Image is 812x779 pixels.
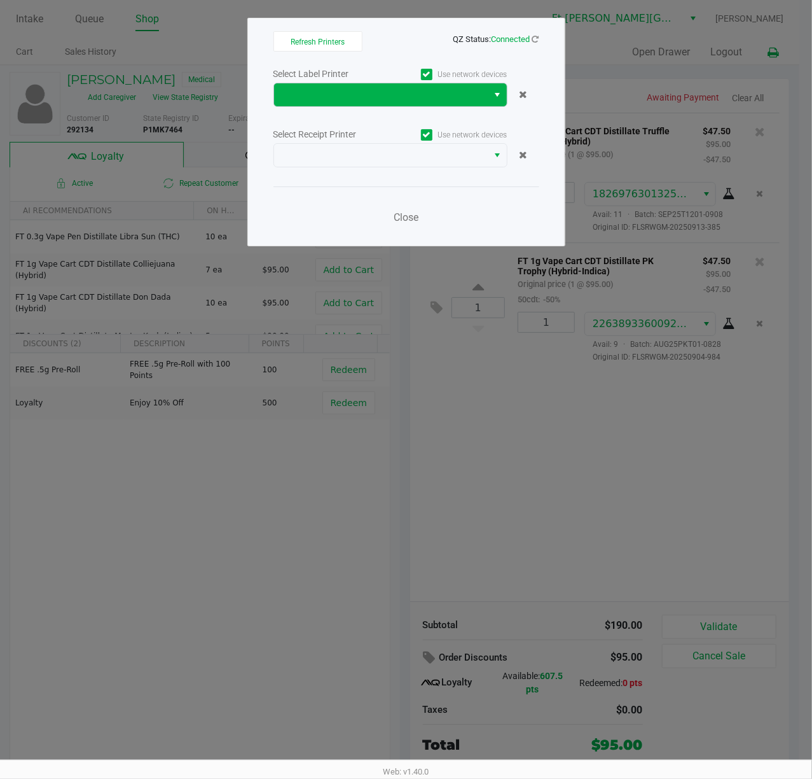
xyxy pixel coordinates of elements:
[453,34,539,44] span: QZ Status:
[488,83,507,106] button: Select
[390,129,507,141] label: Use network devices
[387,205,425,230] button: Close
[383,767,429,776] span: Web: v1.40.0
[492,34,530,44] span: Connected
[273,31,362,52] button: Refresh Printers
[273,67,390,81] div: Select Label Printer
[273,128,390,141] div: Select Receipt Printer
[488,144,507,167] button: Select
[390,69,507,80] label: Use network devices
[394,211,418,223] span: Close
[291,38,345,46] span: Refresh Printers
